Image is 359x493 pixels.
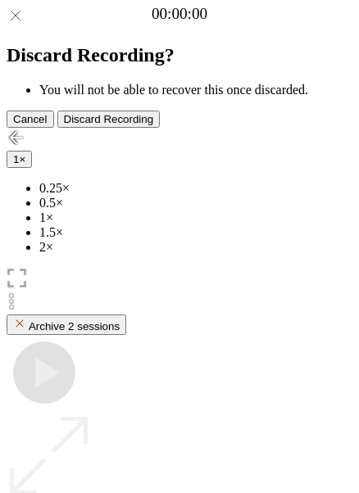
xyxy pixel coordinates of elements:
button: Discard Recording [57,111,161,128]
a: 00:00:00 [152,5,207,23]
li: 0.25× [39,181,352,196]
span: 1 [13,153,19,165]
li: 1× [39,210,352,225]
button: Archive 2 sessions [7,314,126,335]
div: Archive 2 sessions [13,317,120,332]
li: 0.5× [39,196,352,210]
li: 1.5× [39,225,352,240]
li: You will not be able to recover this once discarded. [39,83,352,97]
button: 1× [7,151,32,168]
h2: Discard Recording? [7,44,352,66]
button: Cancel [7,111,54,128]
li: 2× [39,240,352,255]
